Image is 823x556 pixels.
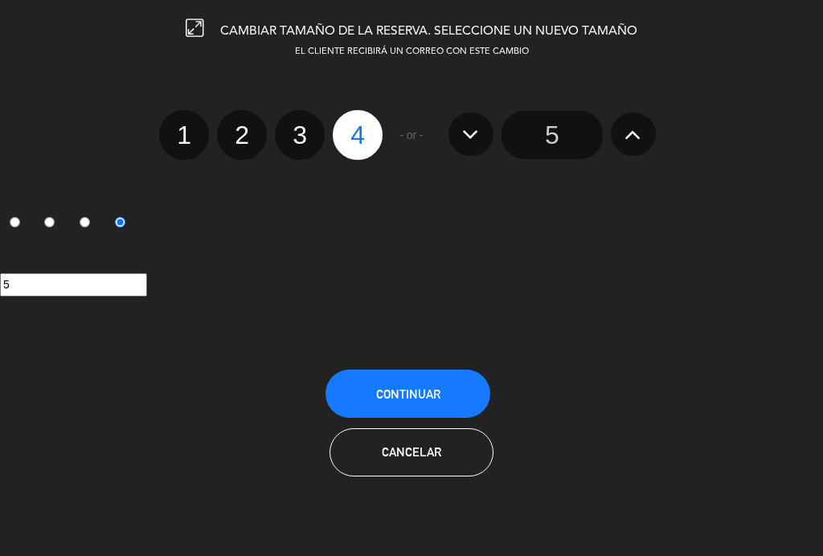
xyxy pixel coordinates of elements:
[115,217,125,227] input: 4
[382,445,441,459] span: Cancelar
[71,211,106,238] label: 3
[35,211,71,238] label: 2
[326,370,490,418] button: Continuar
[220,25,637,38] span: CAMBIAR TAMAÑO DE LA RESERVA. SELECCIONE UN NUEVO TAMAÑO
[10,217,20,227] input: 1
[44,217,55,227] input: 2
[333,110,383,160] label: 4
[376,387,440,401] span: Continuar
[105,211,141,238] label: 4
[399,126,424,145] span: - or -
[295,47,529,56] span: EL CLIENTE RECIBIRÁ UN CORREO CON ESTE CAMBIO
[217,110,267,160] label: 2
[330,428,494,476] button: Cancelar
[275,110,325,160] label: 3
[80,217,90,227] input: 3
[159,110,209,160] label: 1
